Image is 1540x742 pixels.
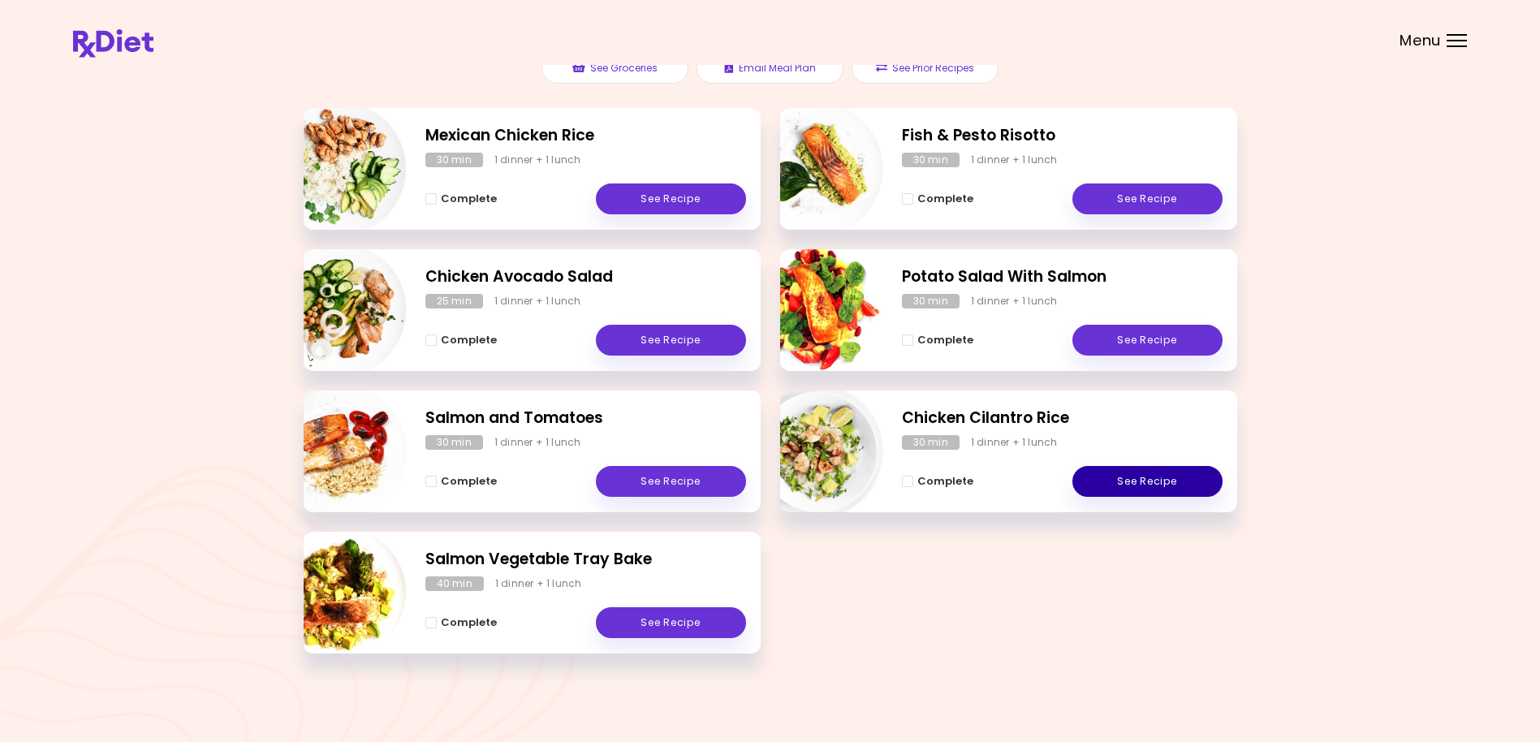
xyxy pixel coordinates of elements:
[596,325,746,356] a: See Recipe - Chicken Avocado Salad
[425,265,746,289] h2: Chicken Avocado Salad
[852,53,999,84] button: See Prior Recipes
[425,330,497,350] button: Complete - Chicken Avocado Salad
[971,153,1058,167] div: 1 dinner + 1 lunch
[596,607,746,638] a: See Recipe - Salmon Vegetable Tray Bake
[272,384,407,519] img: Info - Salmon and Tomatoes
[917,192,973,205] span: Complete
[541,53,688,84] button: See Groceries
[425,189,497,209] button: Complete - Mexican Chicken Rice
[1072,325,1223,356] a: See Recipe - Potato Salad With Salmon
[441,334,497,347] span: Complete
[425,576,484,591] div: 40 min
[748,243,883,377] img: Info - Potato Salad With Salmon
[272,101,407,236] img: Info - Mexican Chicken Rice
[73,29,153,58] img: RxDiet
[1400,33,1441,48] span: Menu
[697,53,843,84] button: Email Meal Plan
[425,124,746,148] h2: Mexican Chicken Rice
[441,192,497,205] span: Complete
[425,435,483,450] div: 30 min
[441,616,497,629] span: Complete
[596,183,746,214] a: See Recipe - Mexican Chicken Rice
[748,384,883,519] img: Info - Chicken Cilantro Rice
[902,153,960,167] div: 30 min
[902,330,973,350] button: Complete - Potato Salad With Salmon
[971,435,1058,450] div: 1 dinner + 1 lunch
[902,407,1223,430] h2: Chicken Cilantro Rice
[425,153,483,167] div: 30 min
[917,334,973,347] span: Complete
[425,472,497,491] button: Complete - Salmon and Tomatoes
[902,294,960,308] div: 30 min
[902,265,1223,289] h2: Potato Salad With Salmon
[1072,183,1223,214] a: See Recipe - Fish & Pesto Risotto
[425,407,746,430] h2: Salmon and Tomatoes
[902,124,1223,148] h2: Fish & Pesto Risotto
[902,189,973,209] button: Complete - Fish & Pesto Risotto
[748,101,883,236] img: Info - Fish & Pesto Risotto
[494,294,581,308] div: 1 dinner + 1 lunch
[902,435,960,450] div: 30 min
[494,153,581,167] div: 1 dinner + 1 lunch
[494,435,581,450] div: 1 dinner + 1 lunch
[902,472,973,491] button: Complete - Chicken Cilantro Rice
[272,525,407,660] img: Info - Salmon Vegetable Tray Bake
[596,466,746,497] a: See Recipe - Salmon and Tomatoes
[917,475,973,488] span: Complete
[272,243,407,377] img: Info - Chicken Avocado Salad
[425,613,497,632] button: Complete - Salmon Vegetable Tray Bake
[1072,466,1223,497] a: See Recipe - Chicken Cilantro Rice
[425,294,483,308] div: 25 min
[425,548,746,572] h2: Salmon Vegetable Tray Bake
[441,475,497,488] span: Complete
[971,294,1058,308] div: 1 dinner + 1 lunch
[495,576,582,591] div: 1 dinner + 1 lunch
